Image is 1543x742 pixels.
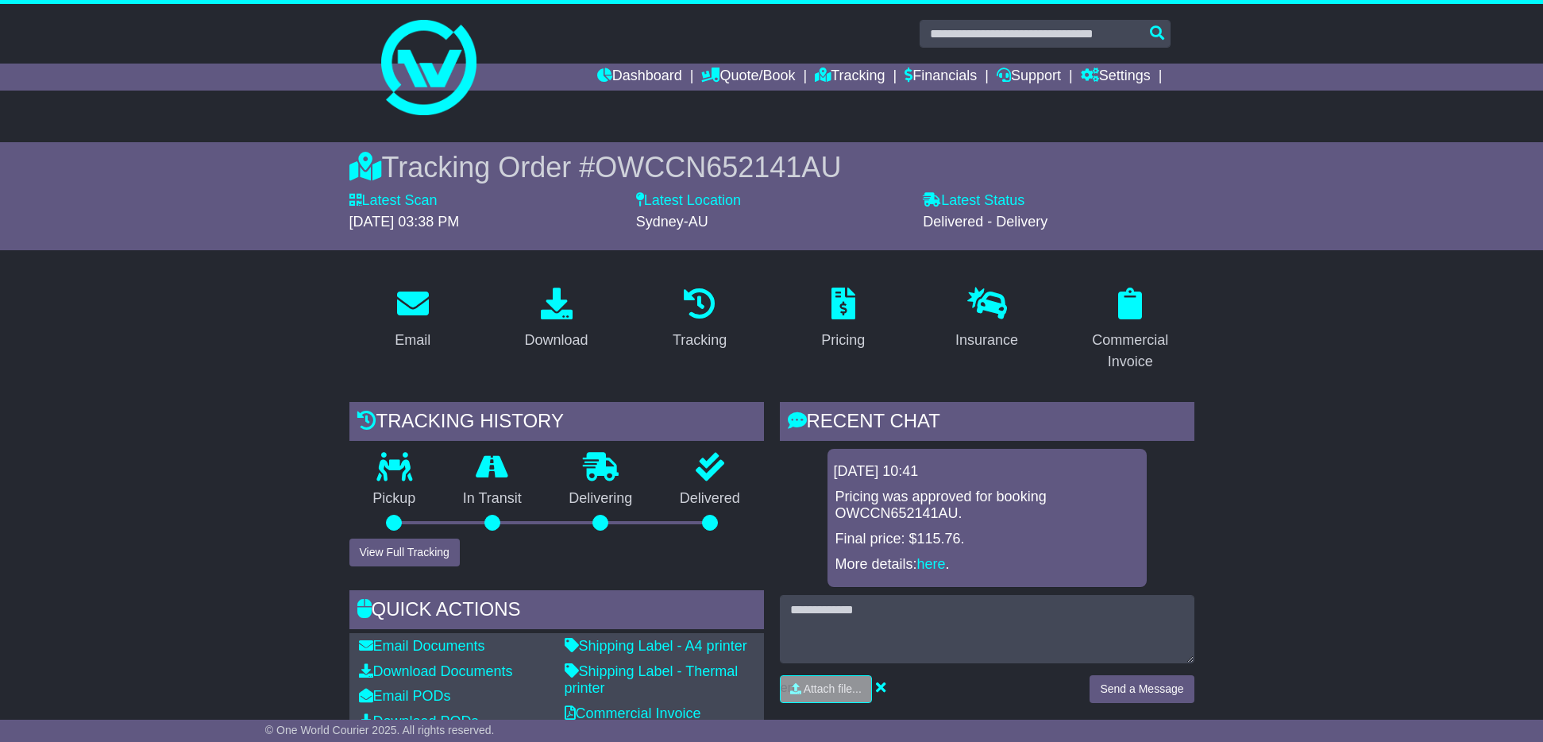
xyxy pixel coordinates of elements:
div: Insurance [955,330,1018,351]
a: Settings [1081,64,1151,91]
a: Pricing [811,282,875,357]
p: In Transit [439,490,546,508]
a: Tracking [662,282,737,357]
a: Insurance [945,282,1028,357]
a: Tracking [815,64,885,91]
a: Download Documents [359,663,513,679]
button: Send a Message [1090,675,1194,703]
a: Dashboard [597,64,682,91]
p: Delivered [656,490,764,508]
div: Tracking history [349,402,764,445]
label: Latest Status [923,192,1024,210]
div: Download [524,330,588,351]
div: Tracking Order # [349,150,1194,184]
button: View Full Tracking [349,539,460,566]
a: Shipping Label - Thermal printer [565,663,739,697]
div: Quick Actions [349,590,764,633]
label: Latest Scan [349,192,438,210]
p: More details: . [835,556,1139,574]
a: Commercial Invoice [1067,282,1194,378]
p: Pricing was approved for booking OWCCN652141AU. [835,489,1139,523]
span: Sydney-AU [636,214,708,230]
a: Support [997,64,1061,91]
p: Pickup [349,490,440,508]
a: Email PODs [359,688,451,704]
p: Delivering [546,490,657,508]
label: Latest Location [636,192,741,210]
a: Financials [905,64,977,91]
a: Quote/Book [701,64,795,91]
div: Pricing [821,330,865,351]
span: [DATE] 03:38 PM [349,214,460,230]
span: Delivered - Delivery [923,214,1047,230]
a: Email [384,282,441,357]
a: Download PODs [359,713,479,729]
a: Email Documents [359,638,485,654]
a: here [917,556,946,572]
p: Final price: $115.76. [835,531,1139,548]
div: Tracking [673,330,727,351]
div: Email [395,330,430,351]
span: © One World Courier 2025. All rights reserved. [265,724,495,736]
a: Commercial Invoice [565,705,701,721]
div: [DATE] 10:41 [834,463,1140,481]
span: OWCCN652141AU [595,151,841,184]
div: Commercial Invoice [1077,330,1184,373]
div: RECENT CHAT [780,402,1194,445]
a: Download [514,282,598,357]
a: Shipping Label - A4 printer [565,638,747,654]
